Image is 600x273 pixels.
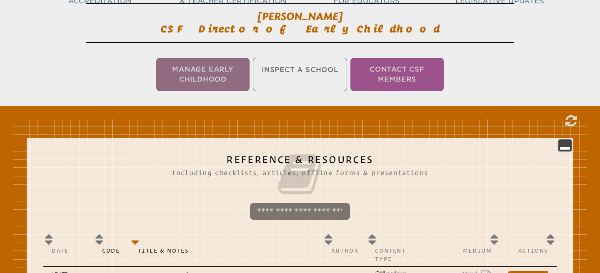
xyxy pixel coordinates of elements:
li: Manage Early Childhood [156,58,250,91]
p: Actions [508,246,548,255]
h2: Reference & Resources [43,154,557,198]
p: Content Type [375,246,423,263]
p: Medium [440,246,492,255]
span: CSF Director of Early Childhood [160,23,440,35]
p: Author [331,246,359,255]
li: Contact CSF Members [350,58,444,91]
p: Date [52,246,85,255]
p: Title & Notes [138,246,315,255]
p: Code [102,246,121,255]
